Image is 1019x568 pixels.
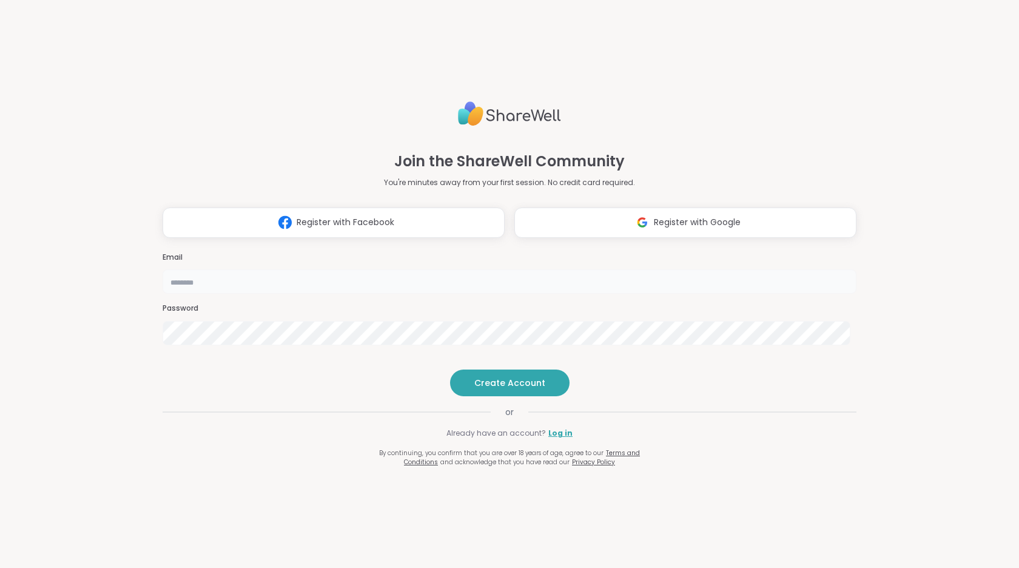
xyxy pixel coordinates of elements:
[458,96,561,131] img: ShareWell Logo
[163,208,505,238] button: Register with Facebook
[404,448,640,467] a: Terms and Conditions
[384,177,635,188] p: You're minutes away from your first session. No credit card required.
[631,211,654,234] img: ShareWell Logomark
[163,303,856,314] h3: Password
[450,370,570,396] button: Create Account
[654,216,741,229] span: Register with Google
[491,406,528,418] span: or
[163,252,856,263] h3: Email
[446,428,546,439] span: Already have an account?
[572,458,615,467] a: Privacy Policy
[440,458,570,467] span: and acknowledge that you have read our
[394,150,625,172] h1: Join the ShareWell Community
[297,216,394,229] span: Register with Facebook
[514,208,856,238] button: Register with Google
[474,377,545,389] span: Create Account
[379,448,604,458] span: By continuing, you confirm that you are over 18 years of age, agree to our
[274,211,297,234] img: ShareWell Logomark
[548,428,573,439] a: Log in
